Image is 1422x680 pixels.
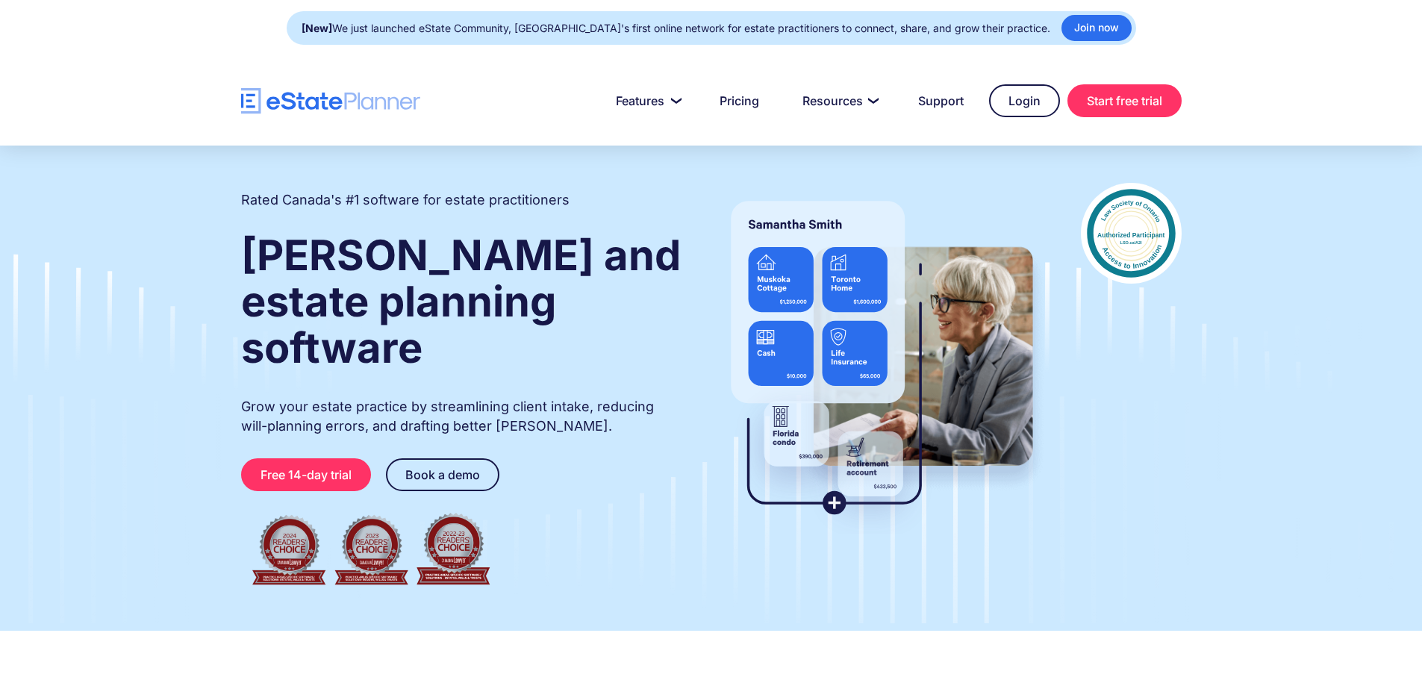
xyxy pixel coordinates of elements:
[1061,15,1132,41] a: Join now
[702,86,777,116] a: Pricing
[1067,84,1182,117] a: Start free trial
[386,458,499,491] a: Book a demo
[241,458,371,491] a: Free 14-day trial
[241,230,681,373] strong: [PERSON_NAME] and estate planning software
[713,183,1051,534] img: estate planner showing wills to their clients, using eState Planner, a leading estate planning so...
[241,397,683,436] p: Grow your estate practice by streamlining client intake, reducing will-planning errors, and draft...
[241,88,420,114] a: home
[241,190,570,210] h2: Rated Canada's #1 software for estate practitioners
[989,84,1060,117] a: Login
[598,86,694,116] a: Features
[785,86,893,116] a: Resources
[900,86,982,116] a: Support
[302,18,1050,39] div: We just launched eState Community, [GEOGRAPHIC_DATA]'s first online network for estate practition...
[302,22,332,34] strong: [New]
